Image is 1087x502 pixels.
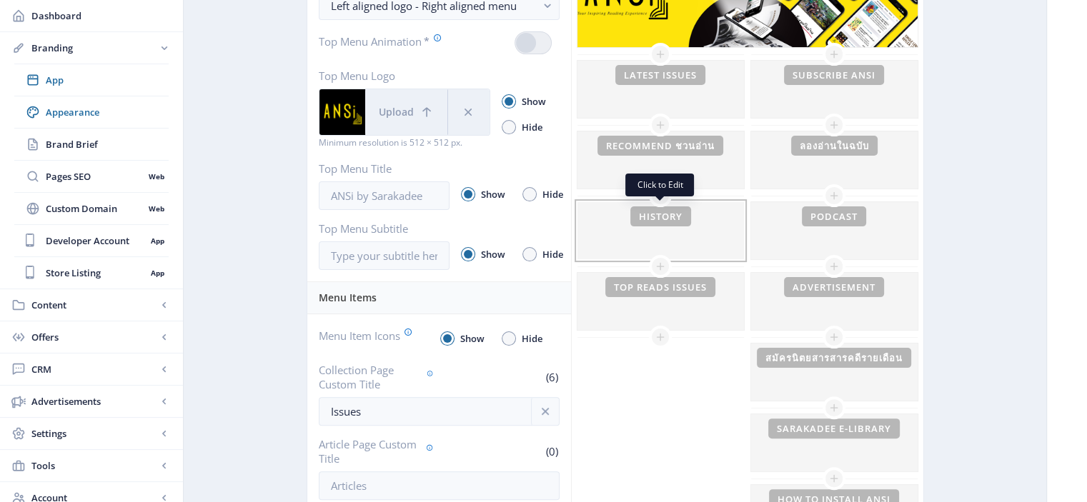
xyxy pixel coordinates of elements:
span: Hide [516,330,542,347]
input: Collections [319,397,560,426]
span: Show [475,246,505,263]
nb-badge: Web [144,201,169,216]
nb-badge: App [146,266,169,280]
span: Content [31,298,157,312]
input: ANSi by Sarakadee [319,181,450,210]
label: Top Menu Title [319,161,438,176]
span: Settings [31,426,157,441]
span: CRM [31,362,157,376]
nb-icon: info [538,404,552,418]
span: Show [516,93,546,110]
span: Custom Domain [46,201,144,216]
label: Article Page Custom Title [319,437,434,466]
span: Tools [31,458,157,473]
nb-badge: App [146,234,169,248]
button: Upload [365,89,447,135]
a: Brand Brief [14,129,169,160]
span: Appearance [46,105,169,119]
span: Hide [537,186,563,203]
label: Menu Item Icons [319,326,412,346]
input: Type your subtitle here.. [319,241,450,270]
span: Store Listing [46,266,146,280]
span: Show [455,330,485,347]
span: Offers [31,330,157,344]
span: Hide [516,119,542,136]
span: Click to Edit [637,179,683,191]
a: Appearance [14,96,169,128]
span: Developer Account [46,234,146,248]
a: Custom DomainWeb [14,193,169,224]
label: Top Menu Subtitle [319,221,438,236]
label: Top Menu Animation [319,31,442,51]
img: 6ea76238-39a7-42ff-a160-d30982e3636f.png [319,89,365,135]
a: Pages SEOWeb [14,161,169,192]
span: Advertisements [31,394,157,408]
div: Menu Items [319,282,562,313]
a: Store ListingApp [14,257,169,288]
span: Branding [31,41,157,55]
span: (6) [544,370,560,384]
label: Top Menu Logo [319,69,480,83]
button: info [531,397,560,426]
span: Pages SEO [46,169,144,184]
span: App [46,73,169,87]
span: Upload [379,106,414,118]
span: Dashboard [31,9,172,23]
span: (0) [544,444,560,458]
div: Minimum resolution is 512 × 512 px. [319,136,491,150]
a: Developer AccountApp [14,225,169,256]
span: Brand Brief [46,137,169,151]
a: App [14,64,169,96]
span: Hide [537,246,563,263]
span: Show [475,186,505,203]
nb-badge: Web [144,169,169,184]
label: Collection Page Custom Title [319,363,434,391]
